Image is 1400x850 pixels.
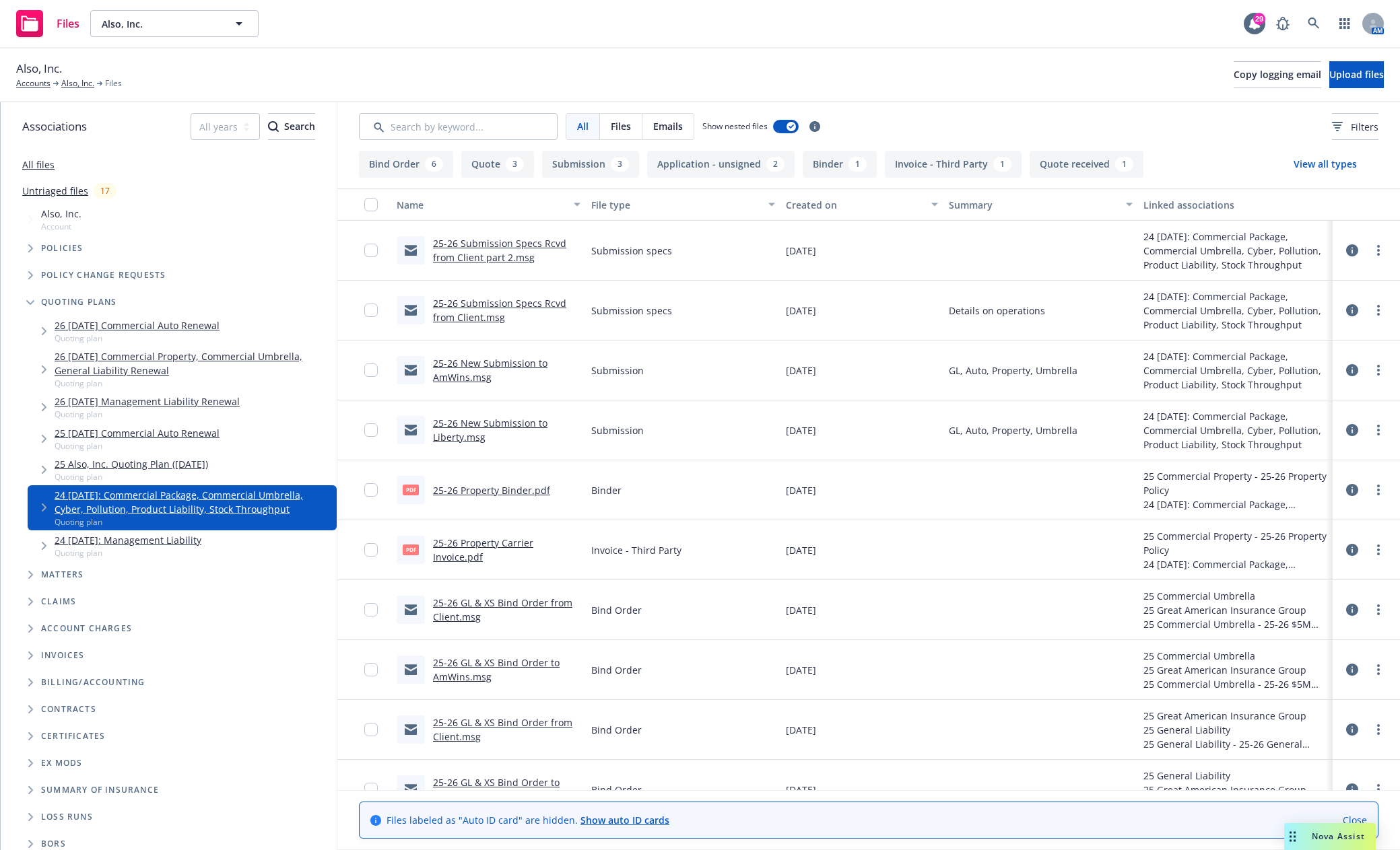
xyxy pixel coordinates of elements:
span: Binder [591,483,622,497]
span: Invoice - Third Party [591,543,681,557]
a: 24 [DATE]: Commercial Package, Commercial Umbrella, Cyber, Pollution, Product Liability, Stock Th... [55,488,331,516]
button: Quote [461,151,534,178]
input: Toggle Row Selected [364,483,378,497]
div: Drag to move [1284,823,1301,850]
span: pdf [403,485,419,495]
span: Nova Assist [1312,830,1365,842]
a: 25 Also, Inc. Quoting Plan ([DATE]) [55,457,208,471]
a: 25-26 Submission Specs Rcvd from Client.msg [433,297,566,324]
a: more [1370,662,1387,678]
div: 24 [DATE]: Commercial Package, Commercial Umbrella, Cyber, Pollution, Product Liability, Stock Th... [1143,229,1327,272]
span: [DATE] [786,603,816,617]
div: 17 [94,183,116,199]
span: pdf [403,544,419,555]
a: more [1370,482,1387,498]
button: Submission [542,151,639,178]
div: Name [397,198,566,212]
input: Toggle Row Selected [364,603,378,616]
span: Loss Runs [41,813,93,821]
div: 25 Commercial Umbrella - 25-26 $5M Excess Policy [1143,677,1327,691]
div: Linked associations [1143,198,1327,212]
span: Quoting plan [55,440,220,452]
input: Toggle Row Selected [364,783,378,796]
button: Created on [780,188,943,221]
a: Close [1343,813,1367,827]
a: 25-26 GL & XS Bind Order from Client.msg [433,596,572,623]
span: Files [611,119,631,133]
a: 25-26 GL & XS Bind Order to AmWins.msg [433,656,560,683]
span: Invoices [41,651,85,660]
span: Quoting plan [55,516,331,528]
span: Summary of insurance [41,786,159,794]
input: Toggle Row Selected [364,244,378,257]
a: Untriaged files [22,184,88,198]
div: 24 [DATE]: Commercial Package, Commercial Umbrella, Cyber, Pollution, Product Liability, Stock Th... [1143,409,1327,452]
span: BORs [41,840,66,848]
span: Bind Order [591,663,642,677]
button: Bind Order [359,151,453,178]
span: Quoting plans [41,298,117,306]
a: 24 [DATE]: Management Liability [55,533,201,547]
a: 25-26 Property Binder.pdf [433,484,550,497]
span: Submission [591,363,644,378]
div: 1 [1115,157,1133,172]
div: 24 [DATE]: Commercial Package, Commercial Umbrella, Cyber, Pollution, Product Liability, Stock Th... [1143,557,1327,571]
a: Show auto ID cards [580,814,669,826]
a: Files [11,5,85,42]
a: 25-26 New Submission to AmWins.msg [433,357,547,384]
span: Submission specs [591,244,672,258]
span: Also, Inc. [41,207,81,221]
span: Quoting plan [55,378,331,389]
span: Bind Order [591,603,642,617]
button: Filters [1332,113,1378,140]
span: Copy logging email [1234,68,1321,81]
span: Files [105,77,122,90]
span: Matters [41,571,84,579]
span: [DATE] [786,723,816,737]
a: Report a Bug [1269,10,1296,37]
span: Quoting plan [55,547,201,559]
div: 2 [766,157,785,172]
a: Accounts [16,77,51,90]
a: 25-26 GL & XS Bind Order to AmWins.msg [433,776,560,803]
a: more [1370,302,1387,318]
div: 25 Great American Insurance Group [1143,783,1327,797]
span: Details on operations [949,304,1045,318]
button: Invoice - Third Party [885,151,1022,178]
div: 3 [506,157,524,172]
span: Filters [1351,120,1378,134]
input: Toggle Row Selected [364,423,378,437]
button: Nova Assist [1284,823,1376,850]
button: SearchSearch [268,113,315,140]
span: All [577,119,589,133]
div: 25 General Liability [1143,769,1327,783]
a: 25 [DATE] Commercial Auto Renewal [55,426,220,440]
div: 25 Commercial Property - 25-26 Property Policy [1143,529,1327,557]
div: 1 [993,157,1011,172]
span: Ex Mods [41,759,82,767]
span: Certificates [41,732,105,740]
button: Also, Inc. [90,10,259,37]
div: 25 Great American Insurance Group [1143,603,1327,617]
span: Associations [22,118,87,135]
span: Billing/Accounting [41,678,145,686]
div: 25 Commercial Umbrella - 25-26 $5M Excess Policy [1143,617,1327,631]
div: 24 [DATE]: Commercial Package, Commercial Umbrella, Cyber, Pollution, Product Liability, Stock Th... [1143,497,1327,511]
a: more [1370,781,1387,798]
span: Contracts [41,705,96,713]
a: more [1370,422,1387,438]
div: 25 Great American Insurance Group [1143,709,1327,723]
span: Upload files [1329,68,1384,81]
a: more [1370,542,1387,558]
a: 26 [DATE] Commercial Property, Commercial Umbrella, General Liability Renewal [55,349,331,378]
span: Also, Inc. [102,17,218,31]
button: Name [391,188,586,221]
span: Policy change requests [41,271,166,279]
span: Files [57,18,79,29]
div: 24 [DATE]: Commercial Package, Commercial Umbrella, Cyber, Pollution, Product Liability, Stock Th... [1143,289,1327,332]
button: Application - unsigned [647,151,795,178]
a: more [1370,602,1387,618]
span: Account charges [41,625,132,633]
a: 25-26 GL & XS Bind Order from Client.msg [433,716,572,743]
a: more [1370,242,1387,258]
